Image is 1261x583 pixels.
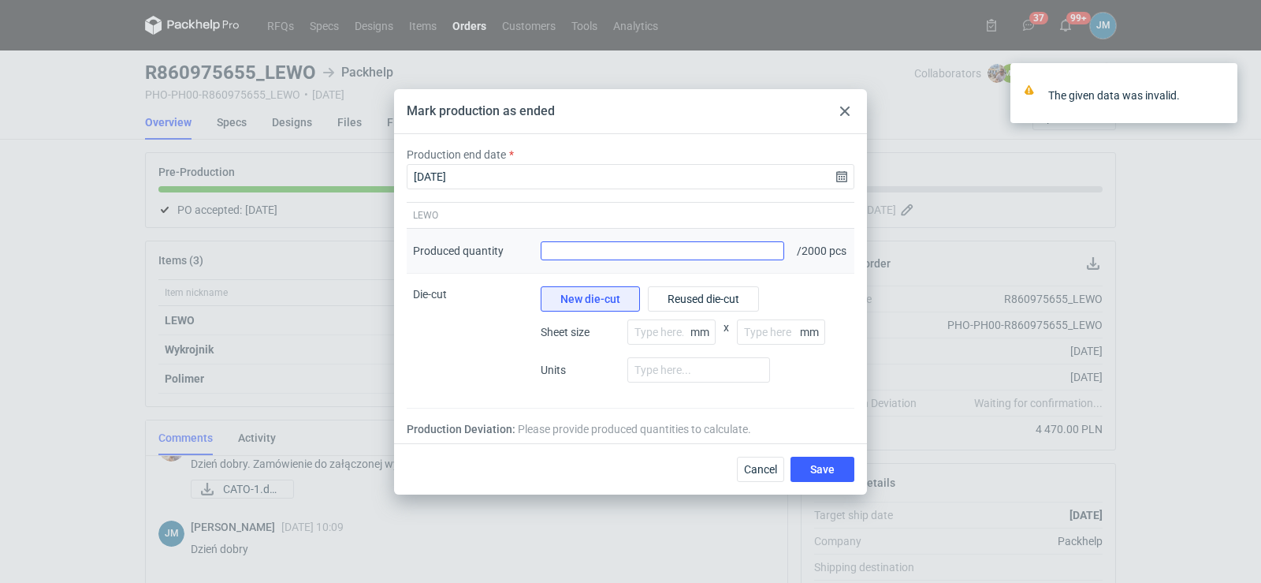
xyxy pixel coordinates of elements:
[541,286,640,312] button: New die-cut
[690,326,716,338] p: mm
[627,357,770,383] input: Type here...
[560,293,620,305] span: New die-cut
[800,326,825,338] p: mm
[413,209,438,222] span: LEWO
[541,362,619,378] span: Units
[407,147,506,163] label: Production end date
[737,457,784,482] button: Cancel
[668,293,739,305] span: Reused die-cut
[407,274,534,409] div: Die-cut
[407,421,854,437] div: Production Deviation:
[737,320,825,345] input: Type here...
[627,320,716,345] input: Type here...
[648,286,759,312] button: Reused die-cut
[541,324,619,340] span: Sheet size
[810,464,835,475] span: Save
[1048,88,1214,103] div: The given data was invalid.
[744,464,777,475] span: Cancel
[518,421,751,437] span: Please provide produced quantities to calculate.
[407,103,555,120] div: Mark production as ended
[790,229,854,274] div: / 2000 pcs
[413,243,504,259] div: Produced quantity
[790,457,854,482] button: Save
[1214,87,1225,103] button: close
[723,320,729,357] span: x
